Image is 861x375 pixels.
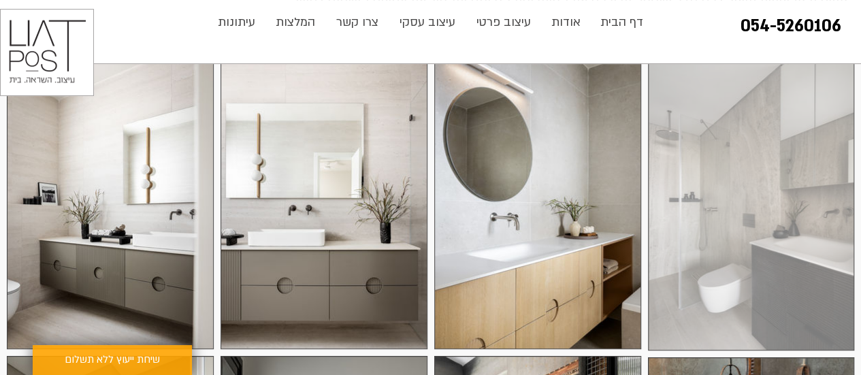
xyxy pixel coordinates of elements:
a: שיחת ייעוץ ללא תשלום [33,345,192,375]
p: עיצוב פרטי [470,9,538,36]
a: עיתונות [208,9,265,36]
a: דף הבית [591,9,653,36]
a: 054-5260106 [741,15,841,37]
a: צרו קשר [326,9,389,36]
a: עיצוב עסקי [389,9,466,36]
nav: אתר [207,9,654,36]
p: דף הבית [594,9,650,36]
p: אודות [545,9,587,36]
span: שיחת ייעוץ ללא תשלום [65,352,160,368]
a: עיצוב פרטי [466,9,542,36]
a: אודות [542,9,591,36]
p: עיתונות [211,9,262,36]
p: עיצוב עסקי [393,9,462,36]
p: המלצות [269,9,322,36]
a: המלצות [265,9,326,36]
p: צרו קשר [329,9,385,36]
